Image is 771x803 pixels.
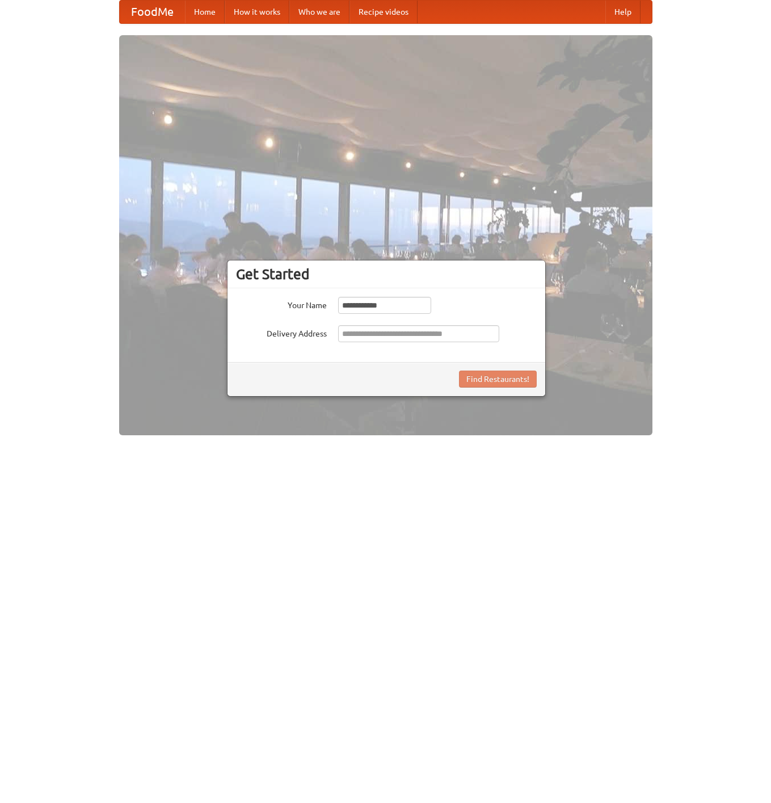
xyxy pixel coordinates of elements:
[605,1,641,23] a: Help
[185,1,225,23] a: Home
[120,1,185,23] a: FoodMe
[236,325,327,339] label: Delivery Address
[225,1,289,23] a: How it works
[289,1,349,23] a: Who we are
[459,371,537,388] button: Find Restaurants!
[236,266,537,283] h3: Get Started
[236,297,327,311] label: Your Name
[349,1,418,23] a: Recipe videos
